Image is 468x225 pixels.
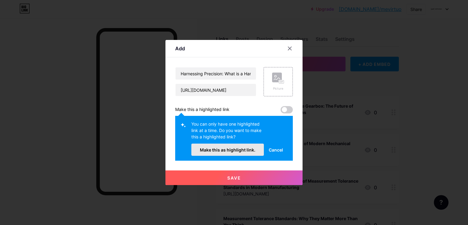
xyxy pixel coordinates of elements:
button: Cancel [264,144,288,156]
button: Save [165,170,303,185]
button: Make this as highlight link. [191,144,264,156]
span: Save [227,175,241,180]
input: Title [175,67,256,80]
div: Make this a highlighted link [175,106,229,113]
input: URL [175,84,256,96]
span: Cancel [269,147,283,153]
span: Make this as highlight link. [200,147,255,152]
div: You can only have one highlighted link at a time. Do you want to make this a highlighted link? [191,121,264,144]
div: Picture [272,86,284,91]
div: Add [175,45,185,52]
